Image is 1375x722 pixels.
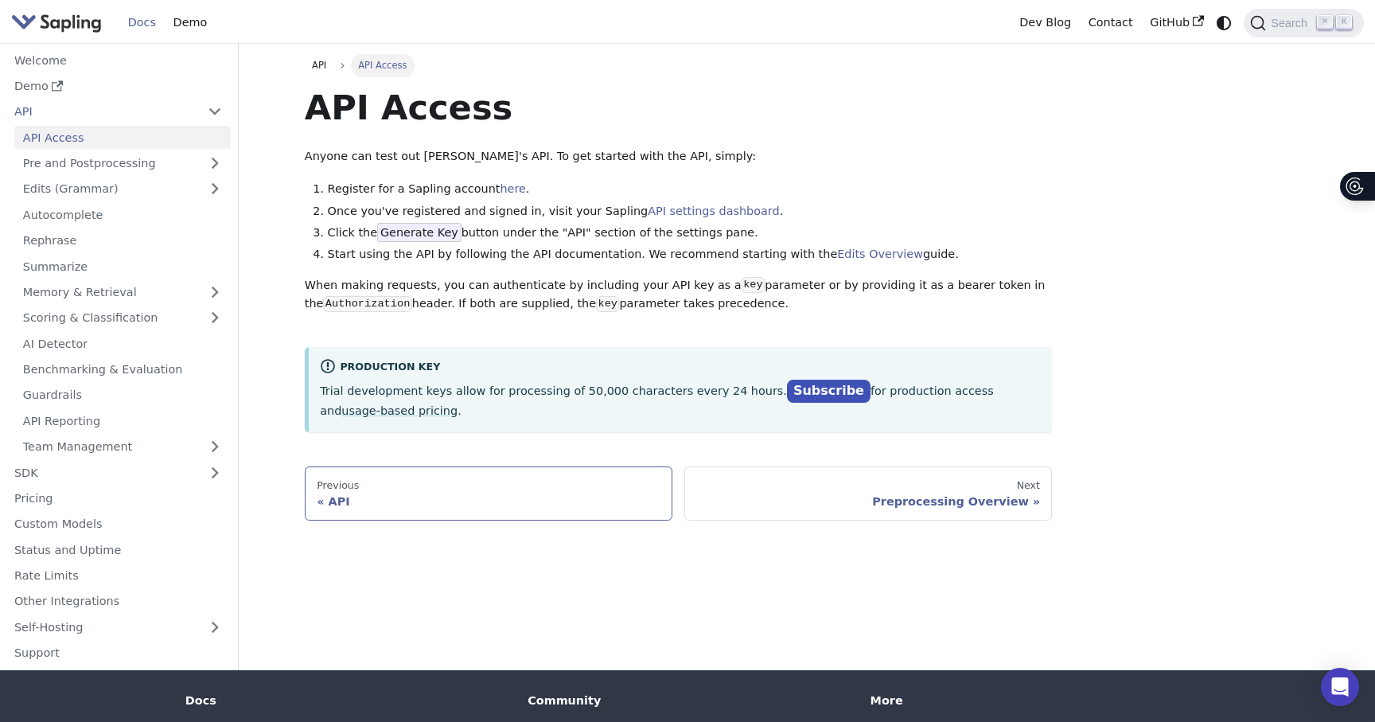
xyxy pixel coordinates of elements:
code: key [742,277,765,293]
p: Anyone can test out [PERSON_NAME]'s API. To get started with the API, simply: [305,147,1053,166]
a: API settings dashboard [648,205,779,217]
span: Generate Key [377,223,462,242]
p: When making requests, you can authenticate by including your API key as a parameter or by providi... [305,276,1053,314]
a: Custom Models [6,513,231,536]
button: Expand sidebar category 'SDK' [199,461,231,484]
h1: API Access [305,86,1053,129]
li: Once you've registered and signed in, visit your Sapling . [328,202,1053,221]
div: Community [528,693,847,708]
a: Edits Overview [837,248,923,260]
a: NextPreprocessing Overview [684,466,1053,521]
li: Click the button under the "API" section of the settings pane. [328,224,1053,243]
button: Collapse sidebar category 'API' [199,100,231,123]
div: Previous [317,479,660,492]
li: Register for a Sapling account . [328,180,1053,199]
div: Open Intercom Messenger [1321,668,1359,706]
a: AI Detector [14,332,231,355]
a: API Reporting [14,409,231,432]
a: Contact [1080,10,1142,35]
span: API [312,60,326,71]
p: Trial development keys allow for processing of 50,000 characters every 24 hours. for production a... [320,381,1041,420]
a: Sapling.ai [11,11,107,34]
a: Other Integrations [6,590,231,613]
div: API [317,494,660,509]
div: Preprocessing Overview [696,494,1040,509]
a: SDK [6,461,199,484]
a: Status and Uptime [6,538,231,561]
code: key [596,296,619,312]
a: Benchmarking & Evaluation [14,358,231,381]
code: Authorization [323,296,411,312]
a: Guardrails [14,384,231,407]
a: API Access [14,126,231,149]
nav: Docs pages [305,466,1053,521]
a: here [500,182,525,195]
a: Pre and Postprocessing [14,152,231,175]
button: Search (Command+K) [1244,9,1363,37]
a: Dev Blog [1011,10,1079,35]
a: API [305,54,334,76]
button: Switch between dark and light mode (currently system mode) [1213,11,1236,34]
a: Summarize [14,255,231,278]
a: Subscribe [787,380,871,403]
a: Pricing [6,487,231,510]
a: Memory & Retrieval [14,281,231,304]
a: PreviousAPI [305,466,673,521]
nav: Breadcrumbs [305,54,1053,76]
a: Autocomplete [14,203,231,226]
a: Edits (Grammar) [14,178,231,201]
a: Demo [6,75,231,98]
div: Next [696,479,1040,492]
a: Self-Hosting [6,615,231,638]
a: API [6,100,199,123]
a: Support [6,642,231,665]
a: Docs [119,10,165,35]
li: Start using the API by following the API documentation. We recommend starting with the guide. [328,245,1053,264]
kbd: ⌘ [1317,15,1333,29]
a: Team Management [14,435,231,459]
div: Docs [185,693,505,708]
a: Rate Limits [6,564,231,587]
kbd: K [1336,15,1352,29]
div: Production Key [320,358,1041,377]
a: Scoring & Classification [14,306,231,330]
span: Search [1266,17,1317,29]
span: API Access [351,54,415,76]
a: Demo [165,10,216,35]
a: usage-based pricing [341,404,458,417]
a: GitHub [1141,10,1212,35]
a: Welcome [6,49,231,72]
a: Rephrase [14,229,231,252]
div: More [871,693,1190,708]
img: Sapling.ai [11,11,102,34]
